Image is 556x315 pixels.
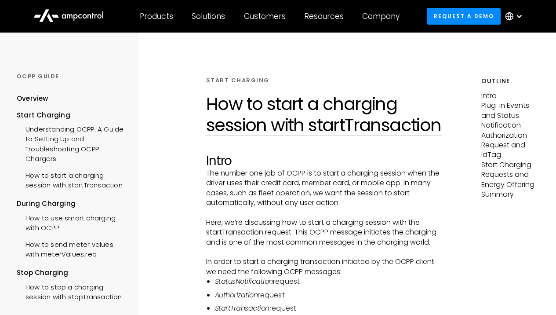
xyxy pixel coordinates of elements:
[17,278,128,304] a: How to stop a charging session with stopTransaction
[17,166,128,193] a: How to start a charging session with startTransaction
[362,11,400,21] div: Company
[17,268,128,278] div: Stop Charging
[17,235,128,262] a: How to send meter values with meterValues.req
[206,247,442,257] p: ‍
[215,277,442,286] li: request
[304,11,344,21] div: Resources
[140,11,173,21] div: Products
[192,11,225,21] div: Solutions
[206,93,442,136] h1: How to start a charging session with startTransaction
[215,276,273,286] em: StatusNotification
[481,160,539,190] p: Start Charging Requests and Energy Offering
[215,290,442,300] li: request
[215,290,258,300] em: Authorization
[17,94,48,110] a: Overview
[17,199,128,209] div: During Charging
[206,208,442,217] p: ‍
[481,91,539,101] p: Intro
[481,131,539,160] p: Authorization Request and idTag
[17,120,128,166] a: Understanding OCPP: A Guide to Setting Up and Troubleshooting OCPP Chargers
[481,101,539,130] p: Plug-in Events and Status Notification
[481,77,539,86] h5: Outline
[215,303,269,313] em: StartTransaction
[244,11,286,21] div: Customers
[206,77,269,84] div: START CHARGING
[427,8,501,24] a: Request a demo
[17,209,128,235] a: How to use smart charging with OCPP
[481,190,539,199] p: Summary
[206,154,442,168] h2: Intro
[17,110,128,120] div: Start Charging
[215,304,442,313] li: request
[206,257,442,277] p: In order to start a charging transaction initiated by the OCPP client we need the following OCPP ...
[206,218,442,247] p: Here, we’re discussing how to start a charging session with the startTransaction request. This OC...
[17,73,128,81] div: OCPP GUIDE
[17,94,48,103] div: Overview
[206,168,442,208] p: The number one job of OCPP is to start a charging session when the driver uses their credit card,...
